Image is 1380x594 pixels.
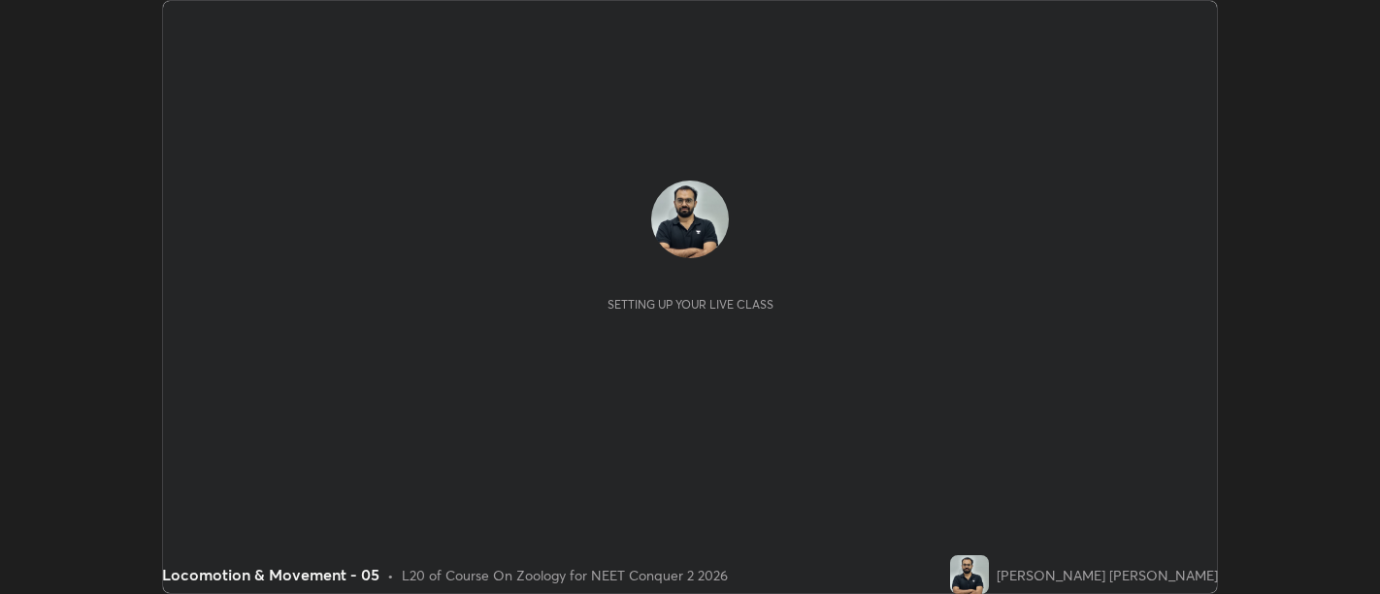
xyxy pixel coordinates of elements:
img: b085cb20fb0f4526aa32f9ad54b1e8dd.jpg [950,555,989,594]
div: Locomotion & Movement - 05 [162,563,379,586]
div: [PERSON_NAME] [PERSON_NAME] [997,565,1218,585]
div: Setting up your live class [608,297,773,312]
div: L20 of Course On Zoology for NEET Conquer 2 2026 [402,565,728,585]
img: b085cb20fb0f4526aa32f9ad54b1e8dd.jpg [651,181,729,258]
div: • [387,565,394,585]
